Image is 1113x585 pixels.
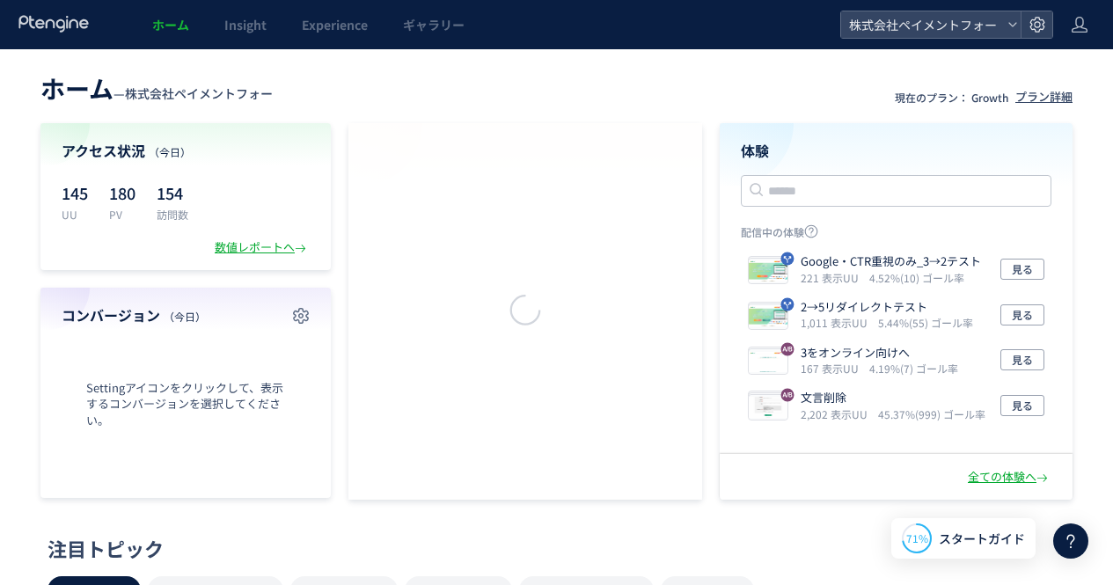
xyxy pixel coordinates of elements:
span: （今日） [149,144,191,159]
span: 株式会社ペイメントフォー [125,84,273,102]
p: 145 [62,179,88,207]
h4: アクセス状況 [62,141,310,161]
span: 71% [906,530,928,545]
span: ホーム [40,70,113,106]
p: 154 [157,179,188,207]
span: Insight [224,16,267,33]
div: プラン詳細 [1015,89,1073,106]
span: ギャラリー [403,16,465,33]
p: 現在のプラン： Growth [895,90,1008,105]
div: 注目トピック [48,535,1057,562]
div: 数値レポートへ [215,239,310,256]
span: Experience [302,16,368,33]
p: PV [109,207,135,222]
span: ホーム [152,16,189,33]
p: 訪問数 [157,207,188,222]
span: スタートガイド [939,530,1025,548]
span: 株式会社ペイメントフォー [844,11,1000,38]
div: — [40,70,273,106]
p: UU [62,207,88,222]
p: 180 [109,179,135,207]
